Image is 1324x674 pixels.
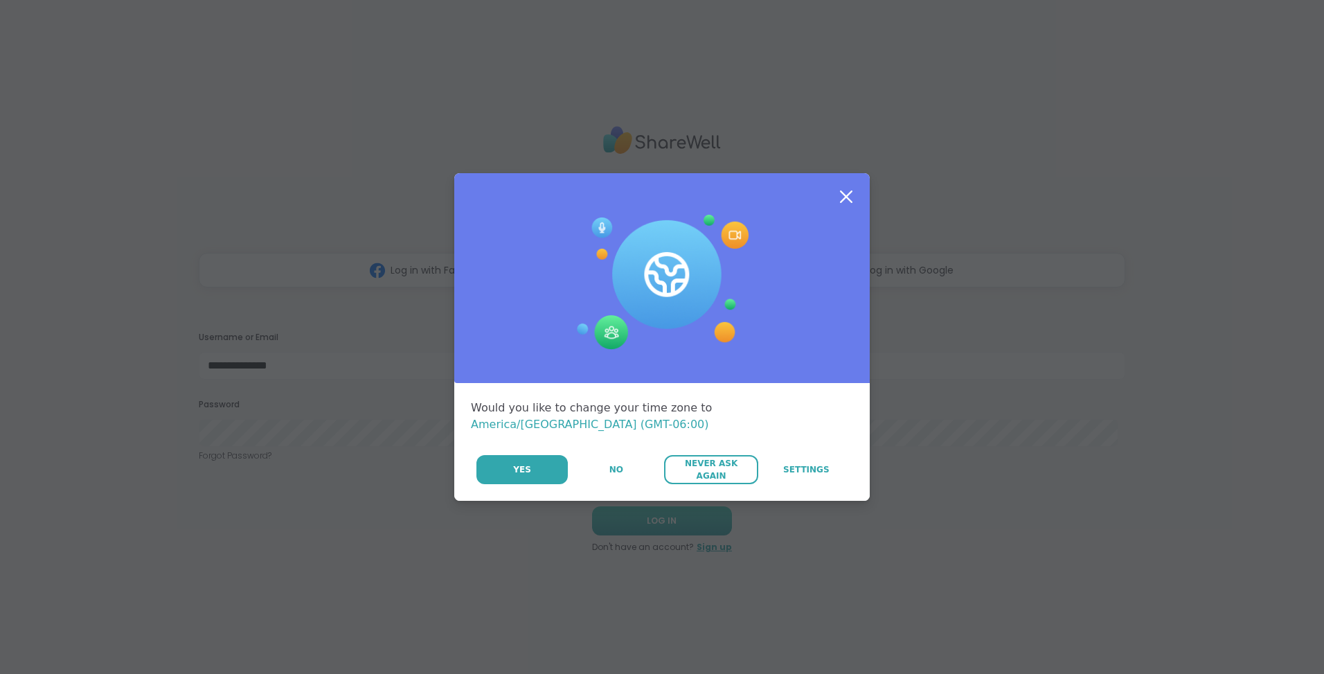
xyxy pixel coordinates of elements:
[575,215,749,351] img: Session Experience
[671,457,751,482] span: Never Ask Again
[664,455,758,484] button: Never Ask Again
[471,400,853,433] div: Would you like to change your time zone to
[783,463,830,476] span: Settings
[760,455,853,484] a: Settings
[609,463,623,476] span: No
[471,418,709,431] span: America/[GEOGRAPHIC_DATA] (GMT-06:00)
[569,455,663,484] button: No
[513,463,531,476] span: Yes
[476,455,568,484] button: Yes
